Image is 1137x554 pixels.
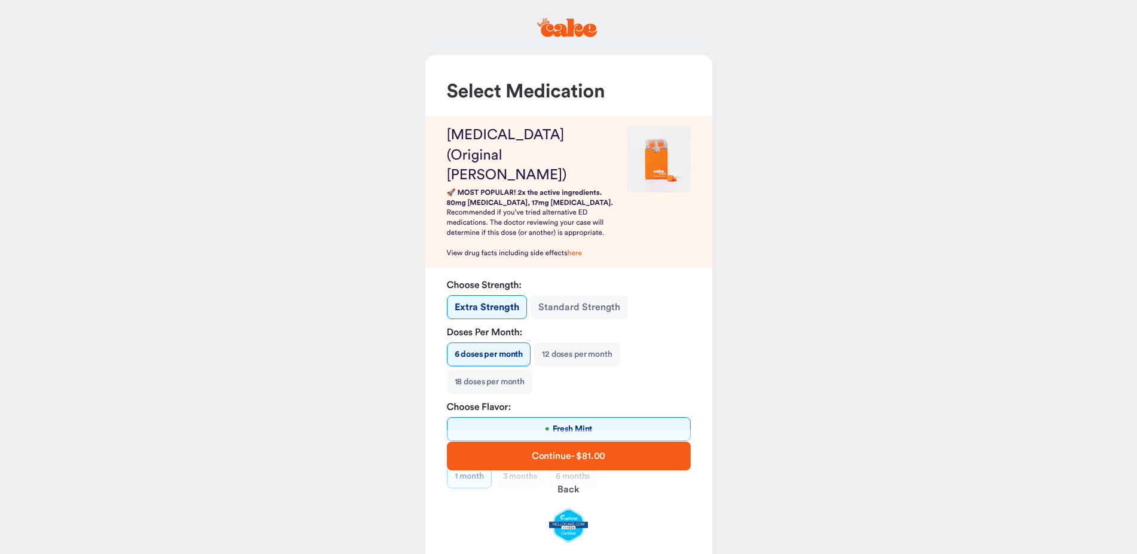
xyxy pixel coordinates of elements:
button: 18 doses per month [447,370,532,394]
strong: Choose Flavor: [447,400,691,415]
button: 12 doses per month [534,342,620,366]
button: Extra Strength [447,295,527,319]
p: Recommended if you’ve tried alternative ED medications. The doctor reviewing your case will deter... [447,208,617,238]
img: medication image [627,126,691,192]
button: 6 doses per month [447,342,531,366]
button: Fresh Mint [447,417,691,441]
h2: [MEDICAL_DATA] (Original [PERSON_NAME]) [447,126,617,186]
span: Back [557,485,579,494]
a: here [568,250,582,257]
strong: Choose Strength: [447,278,691,293]
img: legit-script-certified.png [549,509,588,542]
span: • [545,423,549,435]
button: Standard Strength [531,295,628,319]
h1: Select Medication [447,80,691,104]
span: Continue - $81.00 [532,451,605,461]
strong: Doses Per Month: [447,326,691,340]
p: View drug facts including side effects [447,249,617,259]
strong: 🚀 MOST POPULAR! 2x the active ingredients. 80mg [MEDICAL_DATA], 17mg [MEDICAL_DATA]. [447,189,613,207]
button: Continue- $81.00 [447,442,691,470]
button: Back [447,475,691,504]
